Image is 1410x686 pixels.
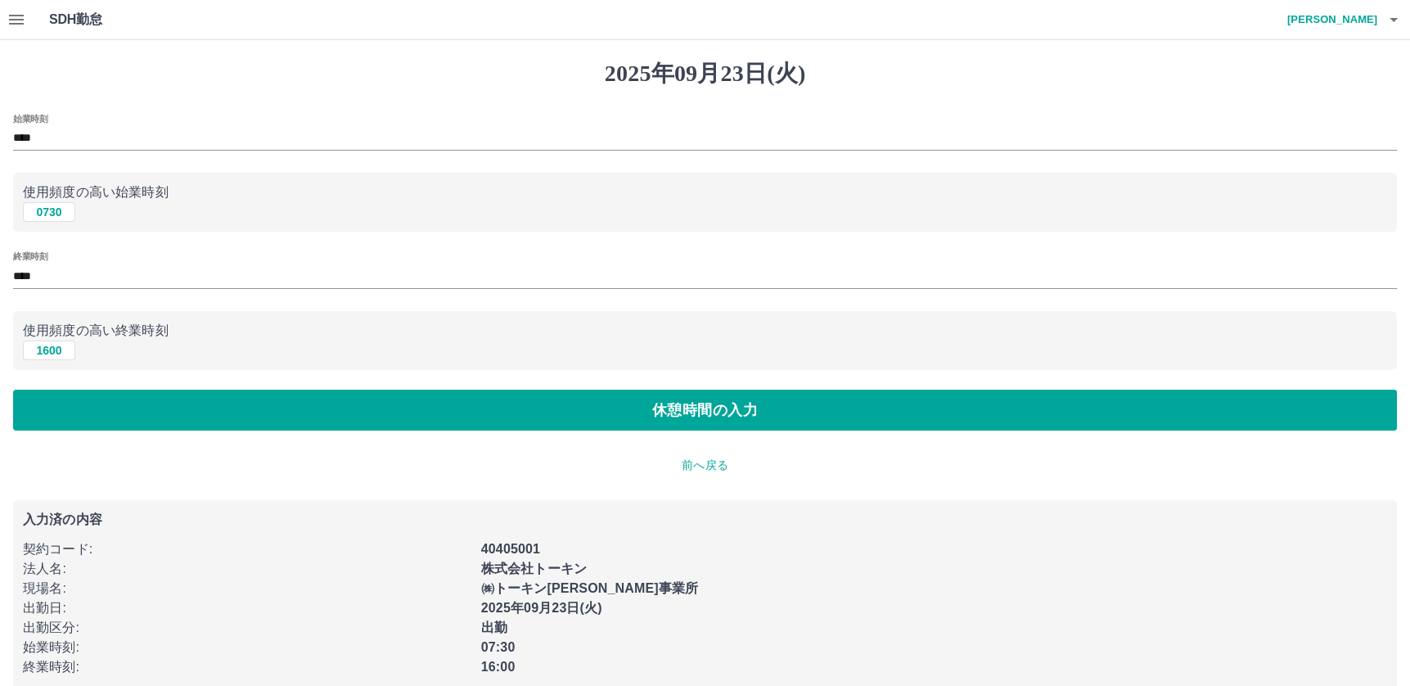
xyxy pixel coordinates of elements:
[23,559,471,579] p: 法人名 :
[481,640,516,654] b: 07:30
[23,321,1387,341] p: 使用頻度の高い終業時刻
[23,513,1387,526] p: 入力済の内容
[481,601,602,615] b: 2025年09月23日(火)
[481,562,587,575] b: 株式会社トーキン
[23,202,75,222] button: 0730
[13,390,1397,431] button: 休憩時間の入力
[481,542,540,556] b: 40405001
[23,657,471,677] p: 終業時刻 :
[13,60,1397,88] h1: 2025年09月23日(火)
[23,539,471,559] p: 契約コード :
[23,341,75,360] button: 1600
[481,581,698,595] b: ㈱トーキン[PERSON_NAME]事業所
[23,598,471,618] p: 出勤日 :
[481,660,516,674] b: 16:00
[23,579,471,598] p: 現場名 :
[23,638,471,657] p: 始業時刻 :
[23,183,1387,202] p: 使用頻度の高い始業時刻
[13,112,47,124] label: 始業時刻
[13,250,47,263] label: 終業時刻
[23,618,471,638] p: 出勤区分 :
[481,621,507,634] b: 出勤
[13,457,1397,474] p: 前へ戻る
